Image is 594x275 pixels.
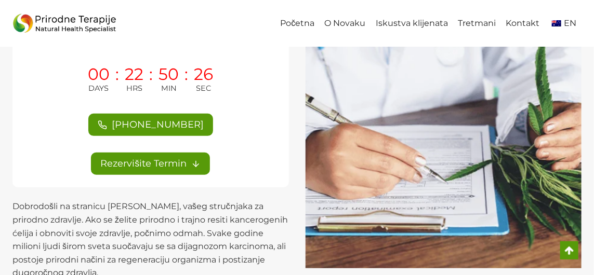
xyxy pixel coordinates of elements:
[194,66,213,82] span: 26
[560,241,578,259] a: Scroll to top
[552,20,561,26] img: English
[564,18,576,28] span: EN
[125,66,143,82] span: 22
[88,66,110,82] span: 00
[196,82,211,94] span: SEC
[115,66,119,94] span: :
[275,12,320,35] a: Početna
[184,66,188,94] span: :
[453,12,500,35] a: Tretmani
[275,12,582,35] nav: Primary Navigation
[371,12,453,35] a: Iskustva klijenata
[89,82,109,94] span: DAYS
[149,66,153,94] span: :
[112,117,204,132] span: [PHONE_NUMBER]
[12,11,116,36] img: Prirodne_Terapije_Logo - Prirodne Terapije
[161,82,177,94] span: MIN
[545,12,582,35] a: en_AUEN
[501,12,545,35] a: Kontakt
[91,153,210,175] a: Rezervišite Termin
[159,66,179,82] span: 50
[100,156,187,171] span: Rezervišite Termin
[320,12,371,35] a: O Novaku
[88,114,213,136] a: [PHONE_NUMBER]
[126,82,142,94] span: HRS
